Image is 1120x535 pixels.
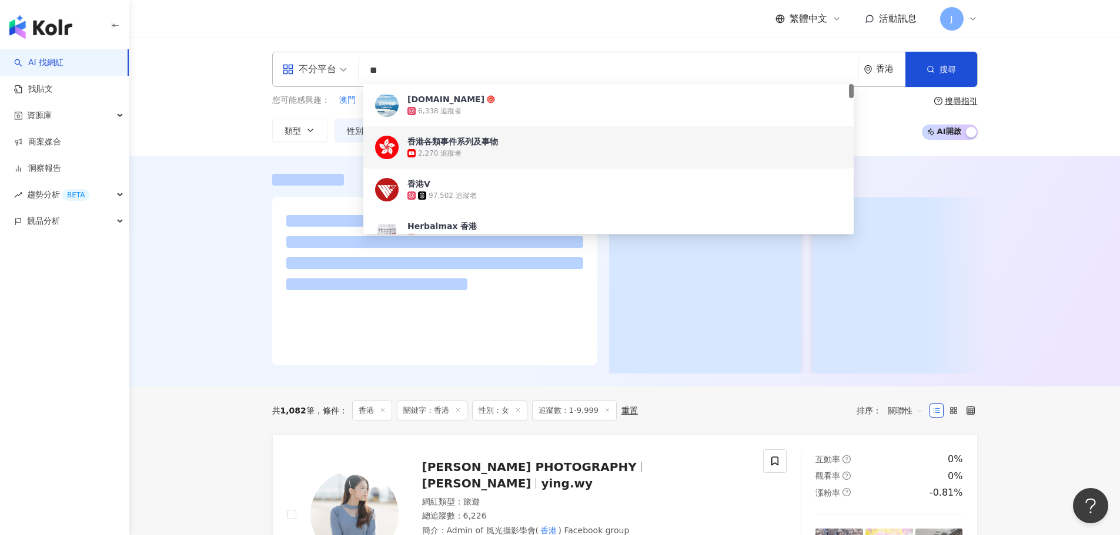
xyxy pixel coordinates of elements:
[27,102,52,129] span: 資源庫
[842,472,851,480] span: question-circle
[864,65,872,74] span: environment
[532,401,617,420] span: 追蹤數：1-9,999
[352,401,392,420] span: 香港
[472,401,527,420] span: 性別：女
[621,406,638,415] div: 重置
[282,60,336,79] div: 不分平台
[879,13,917,24] span: 活動訊息
[940,65,956,74] span: 搜尋
[418,233,462,243] div: 4,012 追蹤者
[280,406,306,415] span: 1,082
[842,488,851,496] span: question-circle
[397,401,467,420] span: 關鍵字：香港
[1073,488,1108,523] iframe: Help Scout Beacon - Open
[815,488,840,497] span: 漲粉率
[790,12,827,25] span: 繁體中文
[272,95,330,106] span: 您可能感興趣：
[905,52,977,87] button: 搜尋
[14,57,63,69] a: searchAI 找網紅
[934,97,942,105] span: question-circle
[339,95,356,106] span: 澳門
[930,486,963,499] div: -0.81%
[315,406,347,415] span: 條件 ：
[375,178,399,201] img: KOL Avatar
[347,126,363,136] span: 性別
[418,106,462,116] div: 6,338 追蹤者
[842,455,851,463] span: question-circle
[375,93,399,117] img: KOL Avatar
[463,497,480,506] span: 旅遊
[888,401,923,420] span: 關聯性
[876,64,905,74] div: 香港
[14,136,61,148] a: 商案媒合
[950,12,952,25] span: J
[559,526,630,535] span: ) Facebook group
[948,470,962,483] div: 0%
[815,455,840,464] span: 互動率
[339,94,356,107] button: 澳門
[429,191,477,201] div: 97,502 追蹤者
[375,136,399,159] img: KOL Avatar
[948,453,962,466] div: 0%
[422,476,531,490] span: [PERSON_NAME]
[407,178,430,190] div: 香港V
[282,63,294,75] span: appstore
[407,220,477,232] div: Herbalmax 香港
[27,208,60,234] span: 競品分析
[9,15,72,39] img: logo
[407,136,498,147] div: 香港各類事件系列及事物
[285,126,301,136] span: 類型
[815,471,840,480] span: 觀看率
[422,460,637,474] span: [PERSON_NAME] PHOTOGRAPHY
[335,119,390,142] button: 性別
[272,406,315,415] div: 共 筆
[541,476,593,490] span: ying.wy
[447,526,539,535] span: Admin of 風光攝影學會(
[422,496,750,508] div: 網紅類型 ：
[27,181,89,208] span: 趨勢分析
[14,163,61,174] a: 洞察報告
[375,220,399,244] img: KOL Avatar
[14,191,22,199] span: rise
[418,149,462,159] div: 2,270 追蹤者
[857,401,930,420] div: 排序：
[272,119,327,142] button: 類型
[945,96,978,106] div: 搜尋指引
[62,189,89,201] div: BETA
[14,83,53,95] a: 找貼文
[422,510,750,522] div: 總追蹤數 ： 6,226
[407,93,484,105] div: [DOMAIN_NAME]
